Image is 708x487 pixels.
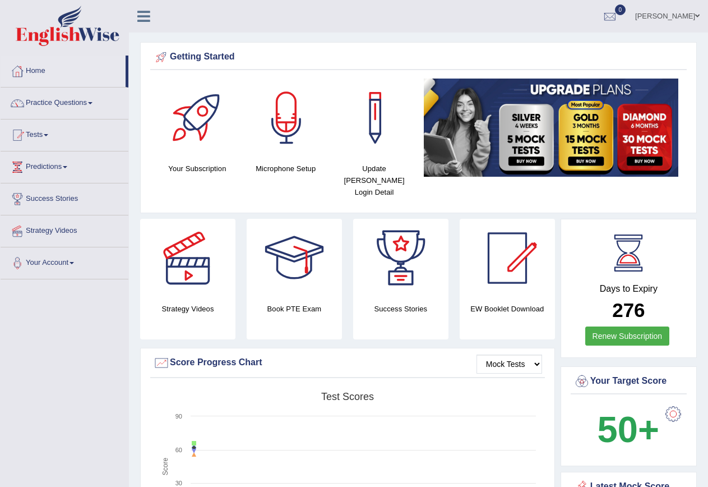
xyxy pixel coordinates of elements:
[153,49,684,66] div: Getting Started
[1,215,128,244] a: Strategy Videos
[1,151,128,180] a: Predictions
[153,355,542,371] div: Score Progress Chart
[460,303,555,315] h4: EW Booklet Download
[1,56,126,84] a: Home
[1,120,128,148] a: Tests
[175,447,182,453] text: 60
[1,247,128,275] a: Your Account
[247,163,325,174] h4: Microphone Setup
[424,79,678,177] img: small5.jpg
[140,303,235,315] h4: Strategy Videos
[615,4,626,15] span: 0
[336,163,413,198] h4: Update [PERSON_NAME] Login Detail
[353,303,448,315] h4: Success Stories
[159,163,236,174] h4: Your Subscription
[585,327,670,346] a: Renew Subscription
[161,458,169,476] tspan: Score
[321,391,374,402] tspan: Test scores
[175,413,182,420] text: 90
[598,409,659,450] b: 50+
[1,183,128,212] a: Success Stories
[1,88,128,116] a: Practice Questions
[247,303,342,315] h4: Book PTE Exam
[175,480,182,486] text: 30
[573,373,684,390] div: Your Target Score
[612,299,645,321] b: 276
[573,284,684,294] h4: Days to Expiry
